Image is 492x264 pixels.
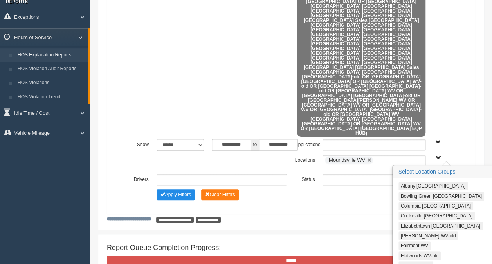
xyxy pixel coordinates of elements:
a: HOS Violation Audit Reports [14,62,88,76]
button: Flatwoods WV-old [398,251,441,260]
button: Elizabethtown [GEOGRAPHIC_DATA] [398,222,483,230]
span: to [251,139,259,151]
button: Change Filter Options [157,189,195,200]
button: [PERSON_NAME] WV-old [398,231,458,240]
button: Cookeville [GEOGRAPHIC_DATA] [398,212,475,220]
button: Columbia [GEOGRAPHIC_DATA] [398,202,473,210]
label: Applications [291,139,319,148]
button: Change Filter Options [201,189,239,200]
span: Moundsville WV [329,157,365,163]
button: Fairmont WV [398,241,431,250]
button: Bowling Green [GEOGRAPHIC_DATA] [398,192,484,201]
button: Albany [GEOGRAPHIC_DATA] [398,182,468,190]
label: Status [291,174,319,183]
label: Show [125,139,153,148]
label: Drivers [125,174,153,183]
h4: Report Queue Completion Progress: [107,244,475,252]
a: HOS Explanation Reports [14,48,88,62]
a: HOS Violations [14,76,88,90]
label: Locations [291,155,319,164]
a: HOS Violation Trend [14,90,88,104]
